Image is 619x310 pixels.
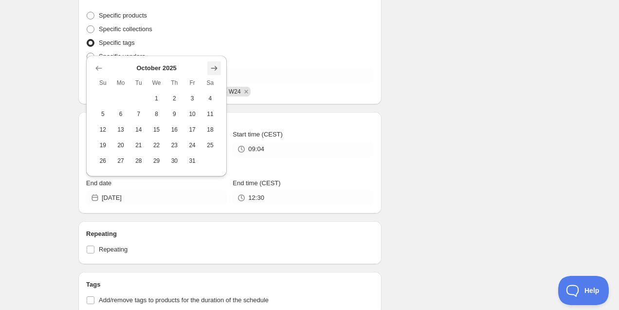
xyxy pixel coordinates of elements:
span: 6 [116,110,126,118]
button: Wednesday October 8 2025 [147,106,165,122]
span: 10 [187,110,198,118]
span: Repeating [99,246,127,253]
span: 24 [187,141,198,149]
span: Su [98,79,108,87]
span: Th [169,79,180,87]
span: 8 [151,110,162,118]
span: 3 [187,95,198,102]
span: Specific vendors [99,53,145,60]
span: 5 [98,110,108,118]
span: 26 [98,157,108,165]
button: Tuesday October 21 2025 [130,137,148,153]
span: 2 [169,95,180,102]
h2: Active dates [86,120,374,130]
span: 20 [116,141,126,149]
span: 17 [187,126,198,134]
button: Remove INTIMATES W24 [242,87,251,96]
button: Friday October 31 2025 [183,153,201,169]
span: 30 [169,157,180,165]
span: 18 [205,126,216,134]
span: Add/remove tags to products for the duration of the schedule [99,296,269,304]
button: Show previous month, September 2025 [92,61,106,75]
span: 27 [116,157,126,165]
span: We [151,79,162,87]
button: Monday October 20 2025 [112,137,130,153]
button: Saturday October 25 2025 [201,137,219,153]
span: 1 [151,95,162,102]
span: 15 [151,126,162,134]
span: Tu [134,79,144,87]
span: 9 [169,110,180,118]
th: Tuesday [130,75,148,91]
span: 31 [187,157,198,165]
button: Friday October 10 2025 [183,106,201,122]
button: Thursday October 9 2025 [165,106,183,122]
button: Wednesday October 1 2025 [147,91,165,106]
button: Saturday October 4 2025 [201,91,219,106]
span: 12 [98,126,108,134]
th: Monday [112,75,130,91]
button: Tuesday October 28 2025 [130,153,148,169]
button: Friday October 24 2025 [183,137,201,153]
button: Sunday October 19 2025 [94,137,112,153]
button: Wednesday October 29 2025 [147,153,165,169]
button: Monday October 13 2025 [112,122,130,137]
span: Sa [205,79,216,87]
th: Wednesday [147,75,165,91]
span: 16 [169,126,180,134]
span: 21 [134,141,144,149]
button: Sunday October 12 2025 [94,122,112,137]
span: Start time (CEST) [233,131,283,138]
span: Mo [116,79,126,87]
span: 4 [205,95,216,102]
th: Saturday [201,75,219,91]
span: End date [86,179,111,187]
span: Specific tags [99,39,135,46]
button: Friday October 17 2025 [183,122,201,137]
span: 23 [169,141,180,149]
button: Monday October 6 2025 [112,106,130,122]
span: 25 [205,141,216,149]
h2: Tags [86,280,374,290]
button: Thursday October 16 2025 [165,122,183,137]
span: 29 [151,157,162,165]
span: 7 [134,110,144,118]
button: Show next month, November 2025 [207,61,221,75]
span: 28 [134,157,144,165]
h2: Repeating [86,229,374,239]
button: Saturday October 18 2025 [201,122,219,137]
span: End time (CEST) [233,179,280,187]
span: 22 [151,141,162,149]
button: Tuesday October 7 2025 [130,106,148,122]
button: Sunday October 5 2025 [94,106,112,122]
span: Fr [187,79,198,87]
th: Sunday [94,75,112,91]
button: Thursday October 23 2025 [165,137,183,153]
button: Wednesday October 15 2025 [147,122,165,137]
span: 19 [98,141,108,149]
button: Thursday October 30 2025 [165,153,183,169]
button: Monday October 27 2025 [112,153,130,169]
th: Friday [183,75,201,91]
span: 14 [134,126,144,134]
button: Thursday October 2 2025 [165,91,183,106]
button: Friday October 3 2025 [183,91,201,106]
button: Wednesday October 22 2025 [147,137,165,153]
span: 11 [205,110,216,118]
iframe: Toggle Customer Support [558,276,609,305]
th: Thursday [165,75,183,91]
button: Saturday October 11 2025 [201,106,219,122]
button: Sunday October 26 2025 [94,153,112,169]
button: Tuesday October 14 2025 [130,122,148,137]
span: 13 [116,126,126,134]
span: Specific collections [99,25,152,33]
span: Specific products [99,12,147,19]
